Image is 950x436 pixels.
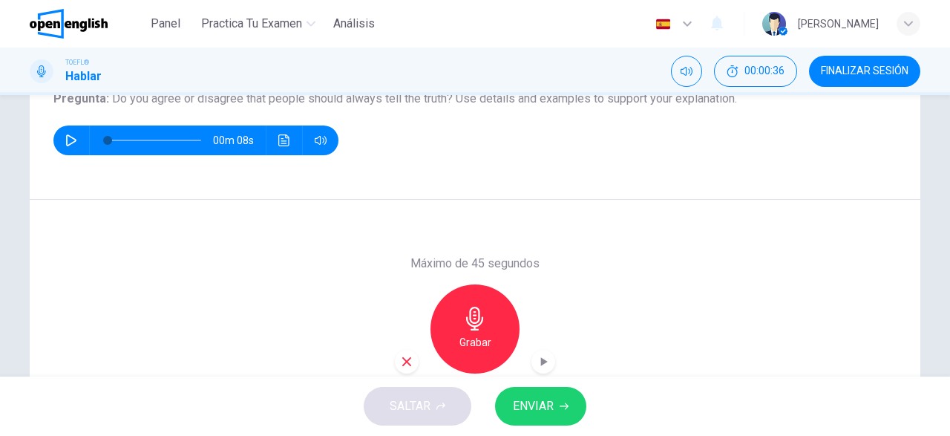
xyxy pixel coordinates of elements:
button: FINALIZAR SESIÓN [809,56,920,87]
span: 00m 08s [213,126,266,155]
span: ENVIAR [513,396,554,417]
div: Ocultar [714,56,797,87]
span: TOEFL® [65,57,89,68]
span: Do you agree or disagree that people should always tell the truth? [112,91,453,105]
img: OpenEnglish logo [30,9,108,39]
span: 00:00:36 [744,65,784,77]
h6: Máximo de 45 segundos [410,255,540,273]
span: Practica tu examen [201,15,302,33]
button: 00:00:36 [714,56,797,87]
button: Panel [142,10,189,37]
img: Profile picture [762,12,786,36]
span: Use details and examples to support your explanation. [456,91,737,105]
h6: Grabar [459,333,491,351]
div: [PERSON_NAME] [798,15,879,33]
span: Análisis [333,15,375,33]
div: Silenciar [671,56,702,87]
h1: Hablar [65,68,102,85]
h6: Pregunta : [53,90,897,108]
span: FINALIZAR SESIÓN [821,65,908,77]
span: Panel [151,15,180,33]
button: Análisis [327,10,381,37]
button: Practica tu examen [195,10,321,37]
button: Haz clic para ver la transcripción del audio [272,126,296,155]
button: Grabar [430,284,520,374]
button: ENVIAR [495,387,586,426]
a: OpenEnglish logo [30,9,142,39]
img: es [654,19,672,30]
